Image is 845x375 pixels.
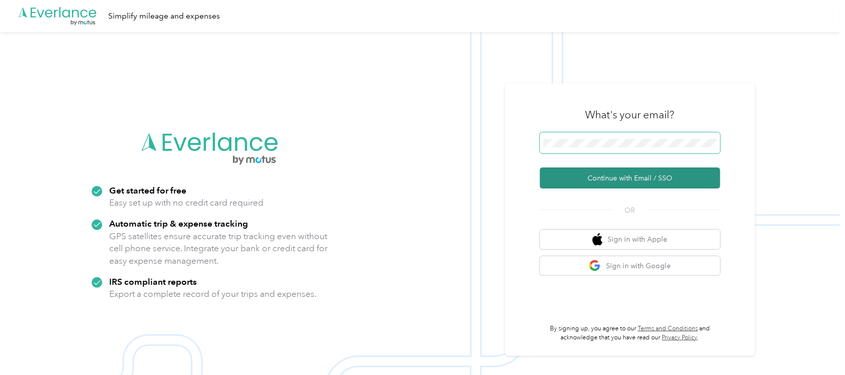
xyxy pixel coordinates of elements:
button: google logoSign in with Google [540,256,720,276]
p: GPS satellites ensure accurate trip tracking even without cell phone service. Integrate your bank... [109,230,328,267]
p: Easy set up with no credit card required [109,197,263,209]
strong: IRS compliant reports [109,276,197,287]
button: apple logoSign in with Apple [540,230,720,249]
div: Simplify mileage and expenses [108,10,220,23]
h3: What's your email? [586,108,675,122]
span: OR [613,205,648,216]
img: google logo [589,260,602,272]
strong: Automatic trip & expense tracking [109,218,248,229]
p: By signing up, you agree to our and acknowledge that you have read our . [540,324,720,342]
a: Terms and Conditions [638,325,698,332]
p: Export a complete record of your trips and expenses. [109,288,317,300]
a: Privacy Policy [662,334,698,341]
button: Continue with Email / SSO [540,167,720,189]
strong: Get started for free [109,185,186,196]
img: apple logo [593,233,603,246]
